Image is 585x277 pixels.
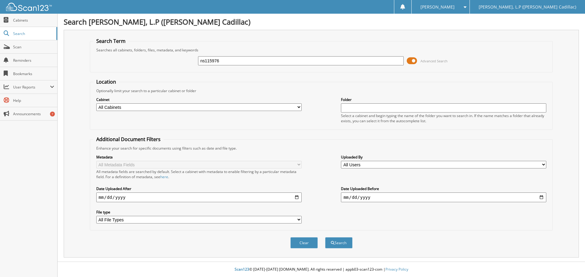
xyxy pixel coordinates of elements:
[385,267,408,272] a: Privacy Policy
[96,209,302,215] label: File type
[13,31,53,36] span: Search
[13,18,54,23] span: Cabinets
[479,5,576,9] span: [PERSON_NAME], L.P ([PERSON_NAME] Cadillac)
[96,154,302,160] label: Metadata
[13,85,50,90] span: User Reports
[13,44,54,50] span: Scan
[13,111,54,116] span: Announcements
[13,71,54,76] span: Bookmarks
[93,78,119,85] legend: Location
[420,59,448,63] span: Advanced Search
[13,98,54,103] span: Help
[325,237,353,248] button: Search
[96,169,302,179] div: All metadata fields are searched by default. Select a cabinet with metadata to enable filtering b...
[93,88,550,93] div: Optionally limit your search to a particular cabinet or folder
[160,174,168,179] a: here
[235,267,249,272] span: Scan123
[341,113,546,123] div: Select a cabinet and begin typing the name of the folder you want to search in. If the name match...
[96,97,302,102] label: Cabinet
[341,186,546,191] label: Date Uploaded Before
[96,186,302,191] label: Date Uploaded After
[341,192,546,202] input: end
[93,47,550,53] div: Searches all cabinets, folders, files, metadata, and keywords
[341,97,546,102] label: Folder
[13,58,54,63] span: Reminders
[96,192,302,202] input: start
[6,3,52,11] img: scan123-logo-white.svg
[93,38,129,44] legend: Search Term
[420,5,455,9] span: [PERSON_NAME]
[64,17,579,27] h1: Search [PERSON_NAME], L.P ([PERSON_NAME] Cadillac)
[93,146,550,151] div: Enhance your search for specific documents using filters such as date and file type.
[58,262,585,277] div: © [DATE]-[DATE] [DOMAIN_NAME]. All rights reserved | appb03-scan123-com |
[93,136,164,143] legend: Additional Document Filters
[341,154,546,160] label: Uploaded By
[290,237,318,248] button: Clear
[50,112,55,116] div: 7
